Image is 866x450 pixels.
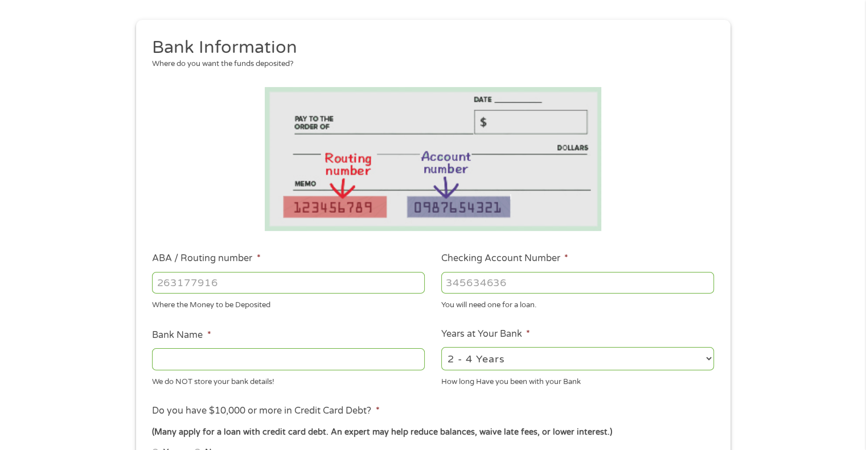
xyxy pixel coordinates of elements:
[441,372,714,387] div: How long Have you been with your Bank
[441,253,568,265] label: Checking Account Number
[152,405,379,417] label: Do you have $10,000 or more in Credit Card Debt?
[441,272,714,294] input: 345634636
[152,253,260,265] label: ABA / Routing number
[152,272,425,294] input: 263177916
[152,59,705,70] div: Where do you want the funds deposited?
[152,372,425,387] div: We do NOT store your bank details!
[441,296,714,311] div: You will need one for a loan.
[152,296,425,311] div: Where the Money to be Deposited
[152,36,705,59] h2: Bank Information
[152,329,211,341] label: Bank Name
[152,426,713,439] div: (Many apply for a loan with credit card debt. An expert may help reduce balances, waive late fees...
[441,328,530,340] label: Years at Your Bank
[265,87,602,231] img: Routing number location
